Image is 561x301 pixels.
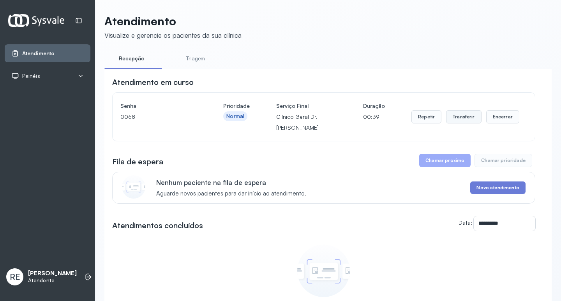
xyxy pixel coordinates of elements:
[28,270,77,277] p: [PERSON_NAME]
[419,154,471,167] button: Chamar próximo
[459,219,472,226] label: Data:
[22,73,40,79] span: Painéis
[223,100,250,111] h4: Prioridade
[122,175,145,199] img: Imagem de CalloutCard
[276,111,337,133] p: Clínico Geral Dr. [PERSON_NAME]
[446,110,482,123] button: Transferir
[22,50,55,57] span: Atendimento
[156,190,306,197] span: Aguarde novos pacientes para dar início ao atendimento.
[28,277,77,284] p: Atendente
[8,14,64,27] img: Logotipo do estabelecimento
[168,52,223,65] a: Triagem
[470,181,525,194] button: Novo atendimento
[120,100,197,111] h4: Senha
[11,49,84,57] a: Atendimento
[297,245,350,297] img: Imagem de empty state
[104,14,242,28] p: Atendimento
[411,110,441,123] button: Repetir
[104,31,242,39] div: Visualize e gerencie os pacientes da sua clínica
[486,110,519,123] button: Encerrar
[276,100,337,111] h4: Serviço Final
[120,111,197,122] p: 0068
[112,77,194,88] h3: Atendimento em curso
[363,111,385,122] p: 00:39
[112,156,163,167] h3: Fila de espera
[363,100,385,111] h4: Duração
[226,113,244,120] div: Normal
[112,220,203,231] h3: Atendimentos concluídos
[475,154,532,167] button: Chamar prioridade
[156,178,306,187] p: Nenhum paciente na fila de espera
[104,52,159,65] a: Recepção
